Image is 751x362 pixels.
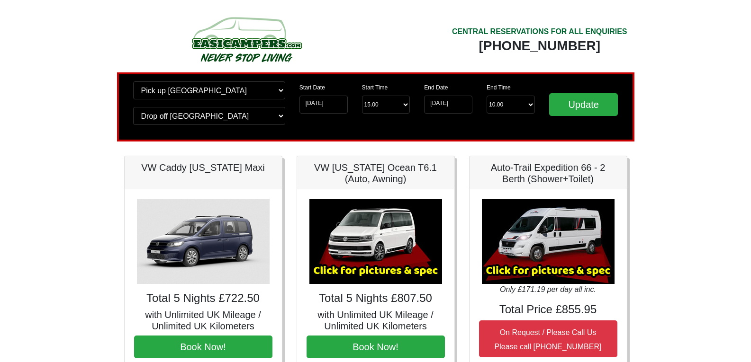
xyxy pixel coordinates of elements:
[362,83,388,92] label: Start Time
[452,37,627,54] div: [PHONE_NUMBER]
[479,303,617,317] h4: Total Price £855.95
[307,336,445,358] button: Book Now!
[479,162,617,185] h5: Auto-Trail Expedition 66 - 2 Berth (Shower+Toilet)
[156,13,336,65] img: campers-checkout-logo.png
[307,162,445,185] h5: VW [US_STATE] Ocean T6.1 (Auto, Awning)
[549,93,618,116] input: Update
[134,162,272,173] h5: VW Caddy [US_STATE] Maxi
[424,96,472,114] input: Return Date
[424,83,448,92] label: End Date
[307,309,445,332] h5: with Unlimited UK Mileage / Unlimited UK Kilometers
[307,291,445,305] h4: Total 5 Nights £807.50
[479,320,617,357] button: On Request / Please Call UsPlease call [PHONE_NUMBER]
[452,26,627,37] div: CENTRAL RESERVATIONS FOR ALL ENQUIRIES
[299,83,325,92] label: Start Date
[137,199,270,284] img: VW Caddy California Maxi
[487,83,511,92] label: End Time
[134,291,272,305] h4: Total 5 Nights £722.50
[134,309,272,332] h5: with Unlimited UK Mileage / Unlimited UK Kilometers
[495,328,602,351] small: On Request / Please Call Us Please call [PHONE_NUMBER]
[500,285,596,293] i: Only £171.19 per day all inc.
[134,336,272,358] button: Book Now!
[482,199,615,284] img: Auto-Trail Expedition 66 - 2 Berth (Shower+Toilet)
[309,199,442,284] img: VW California Ocean T6.1 (Auto, Awning)
[299,96,348,114] input: Start Date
